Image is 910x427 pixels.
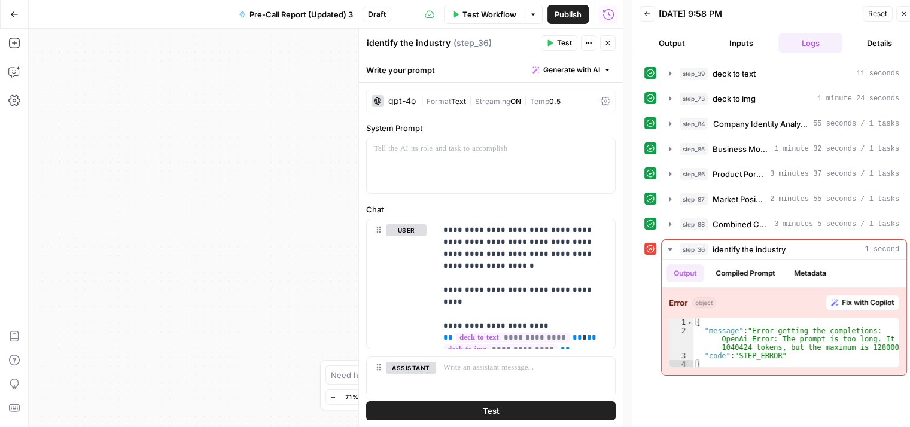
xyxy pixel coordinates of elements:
span: step_87 [680,193,708,205]
span: Market Position Analysis [713,193,765,205]
span: deck to img [713,93,756,105]
span: Product Portfolio Analysis [713,168,765,180]
div: Write your prompt [359,57,623,82]
button: 3 minutes 5 seconds / 1 tasks [662,215,906,234]
span: Fix with Copilot [842,297,894,308]
span: 11 seconds [856,68,899,79]
span: 2 minutes 55 seconds / 1 tasks [770,194,899,205]
span: 1 second [865,244,899,255]
span: step_36 [680,243,708,255]
span: step_85 [680,143,708,155]
span: step_39 [680,68,708,80]
strong: Error [669,297,687,309]
span: ( step_36 ) [454,37,492,49]
button: 3 minutes 37 seconds / 1 tasks [662,164,906,184]
span: step_86 [680,168,708,180]
button: Test [541,35,577,51]
div: assistant [367,357,427,412]
span: Pre-Call Report (Updated) 3 [249,8,353,20]
button: Output [666,264,704,282]
label: Chat [366,203,616,215]
span: | [421,94,427,106]
span: Draft [368,9,386,20]
span: step_73 [680,93,708,105]
span: Generate with AI [543,65,600,75]
button: 1 minute 24 seconds [662,89,906,108]
button: Output [640,33,704,53]
div: 1 [669,318,693,327]
span: ON [510,97,521,106]
textarea: identify the industry [367,37,451,49]
span: 1 minute 32 seconds / 1 tasks [774,144,899,154]
button: 1 second [662,240,906,259]
label: System Prompt [366,122,616,134]
button: Logs [778,33,843,53]
span: Test [557,38,572,48]
span: | [466,94,475,106]
button: Fix with Copilot [826,295,899,310]
div: 1 second [662,260,906,375]
button: Test Workflow [444,5,524,24]
span: 0.5 [549,97,561,106]
span: Reset [868,8,887,19]
span: Temp [530,97,549,106]
button: 2 minutes 55 seconds / 1 tasks [662,190,906,209]
span: 55 seconds / 1 tasks [813,118,899,129]
button: Reset [863,6,893,22]
span: Business Model Analysis [713,143,769,155]
button: 11 seconds [662,64,906,83]
div: gpt-4o [388,97,416,105]
span: 1 minute 24 seconds [817,93,899,104]
span: 3 minutes 37 seconds / 1 tasks [770,169,899,179]
div: 3 [669,352,693,360]
button: Compiled Prompt [708,264,782,282]
div: user [367,219,427,349]
button: assistant [386,362,436,374]
span: Streaming [475,97,510,106]
span: Company Identity Analysis [713,118,808,130]
span: Publish [555,8,582,20]
span: step_84 [680,118,708,130]
button: user [386,224,427,236]
span: Text [451,97,466,106]
span: Toggle code folding, rows 1 through 4 [686,318,693,327]
button: 55 seconds / 1 tasks [662,114,906,133]
span: Test Workflow [462,8,516,20]
button: Publish [547,5,589,24]
button: Test [366,401,616,420]
span: | [521,94,530,106]
button: 1 minute 32 seconds / 1 tasks [662,139,906,158]
span: deck to text [713,68,756,80]
button: Generate with AI [528,62,616,78]
div: 2 [669,327,693,352]
button: Metadata [787,264,833,282]
button: Inputs [709,33,774,53]
span: Test [482,404,499,416]
span: step_88 [680,218,708,230]
span: 71% [345,392,358,402]
span: Format [427,97,451,106]
span: 3 minutes 5 seconds / 1 tasks [774,219,899,230]
span: identify the industry [713,243,786,255]
div: 4 [669,360,693,368]
span: object [692,297,716,308]
span: Combined Company Analysis [713,218,769,230]
button: Pre-Call Report (Updated) 3 [232,5,360,24]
